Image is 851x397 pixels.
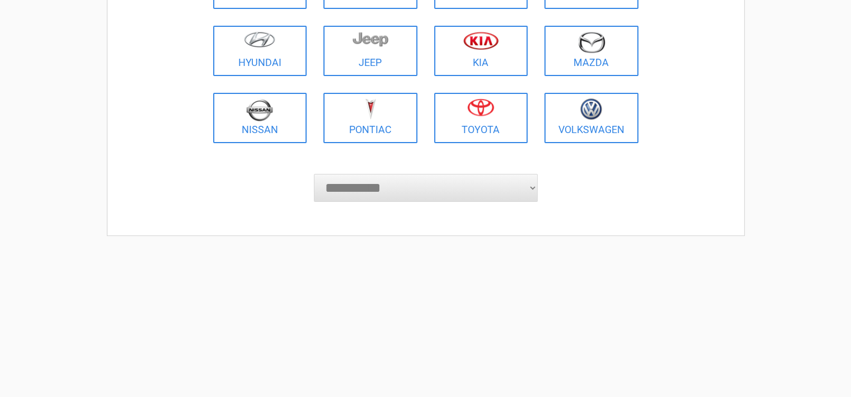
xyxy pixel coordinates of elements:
[323,93,417,143] a: Pontiac
[544,26,638,76] a: Mazda
[544,93,638,143] a: Volkswagen
[580,98,602,120] img: volkswagen
[323,26,417,76] a: Jeep
[244,31,275,48] img: hyundai
[434,26,528,76] a: Kia
[246,98,273,121] img: nissan
[577,31,605,53] img: mazda
[352,31,388,47] img: jeep
[213,26,307,76] a: Hyundai
[467,98,494,116] img: toyota
[365,98,376,120] img: pontiac
[463,31,499,50] img: kia
[434,93,528,143] a: Toyota
[213,93,307,143] a: Nissan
